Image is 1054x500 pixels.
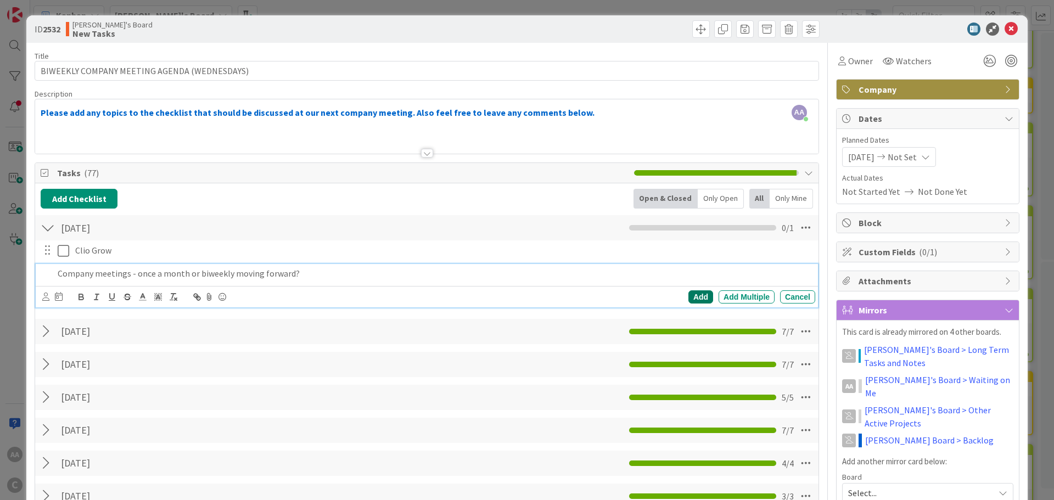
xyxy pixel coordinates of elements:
[782,457,794,470] span: 4 / 4
[57,387,304,407] input: Add Checklist...
[35,23,60,36] span: ID
[749,189,770,209] div: All
[58,267,811,280] p: Company meetings - once a month or biweekly moving forward?
[859,304,999,317] span: Mirrors
[782,325,794,338] span: 7 / 7
[780,290,815,304] div: Cancel
[698,189,744,209] div: Only Open
[770,189,813,209] div: Only Mine
[842,456,1013,468] p: Add another mirror card below:
[57,453,304,473] input: Add Checklist...
[719,290,775,304] div: Add Multiple
[865,434,994,447] a: [PERSON_NAME] Board > Backlog
[633,189,698,209] div: Open & Closed
[41,107,595,118] strong: Please add any topics to the checklist that should be discussed at our next company meeting. Also...
[72,29,153,38] b: New Tasks
[842,326,1013,339] p: This card is already mirrored on 4 other boards.
[75,244,811,257] p: Clio Grow
[848,150,874,164] span: [DATE]
[35,89,72,99] span: Description
[782,221,794,234] span: 0 / 1
[842,185,900,198] span: Not Started Yet
[84,167,99,178] span: ( 77 )
[864,343,1013,369] a: [PERSON_NAME]'s Board > Long Term Tasks and Notes
[72,20,153,29] span: [PERSON_NAME]'s Board
[35,61,819,81] input: type card name here...
[918,185,967,198] span: Not Done Yet
[848,54,873,68] span: Owner
[859,216,999,229] span: Block
[57,218,304,238] input: Add Checklist...
[41,189,117,209] button: Add Checklist
[782,424,794,437] span: 7 / 7
[35,51,49,61] label: Title
[782,391,794,404] span: 5 / 5
[792,105,807,120] span: AA
[865,373,1013,400] a: [PERSON_NAME]'s Board > Waiting on Me
[688,290,713,304] div: Add
[859,83,999,96] span: Company
[859,112,999,125] span: Dates
[896,54,932,68] span: Watchers
[919,246,937,257] span: ( 0/1 )
[43,24,60,35] b: 2532
[842,134,1013,146] span: Planned Dates
[57,420,304,440] input: Add Checklist...
[859,274,999,288] span: Attachments
[57,166,629,179] span: Tasks
[782,358,794,371] span: 7 / 7
[859,245,999,259] span: Custom Fields
[865,403,1013,430] a: [PERSON_NAME]'s Board > Other Active Projects
[842,473,862,481] span: Board
[842,172,1013,184] span: Actual Dates
[842,379,856,393] div: AA
[57,355,304,374] input: Add Checklist...
[888,150,917,164] span: Not Set
[57,322,304,341] input: Add Checklist...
